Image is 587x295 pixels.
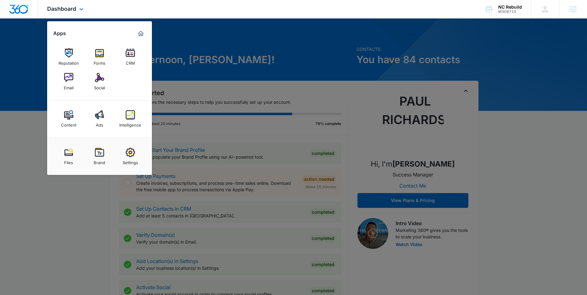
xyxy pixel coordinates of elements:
a: Files [57,145,80,168]
a: Ads [88,107,111,131]
a: Settings [119,145,142,168]
div: CRM [126,58,135,66]
div: account name [498,5,522,10]
div: Social [94,82,105,90]
div: Content [61,119,76,127]
a: Social [88,70,111,93]
div: Files [64,157,73,165]
a: Forms [88,45,111,69]
a: Intelligence [119,107,142,131]
div: Forms [94,58,105,66]
div: account id [498,10,522,14]
div: Ads [96,119,103,127]
a: CRM [119,45,142,69]
div: Reputation [59,58,79,66]
a: Brand [88,145,111,168]
a: Email [57,70,80,93]
div: Settings [123,157,138,165]
h2: Apps [53,30,66,36]
div: Email [64,82,74,90]
div: Brand [94,157,105,165]
a: Marketing 360® Dashboard [136,29,146,38]
a: Content [57,107,80,131]
div: Intelligence [119,119,141,127]
span: Dashboard [47,6,76,12]
a: Reputation [57,45,80,69]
